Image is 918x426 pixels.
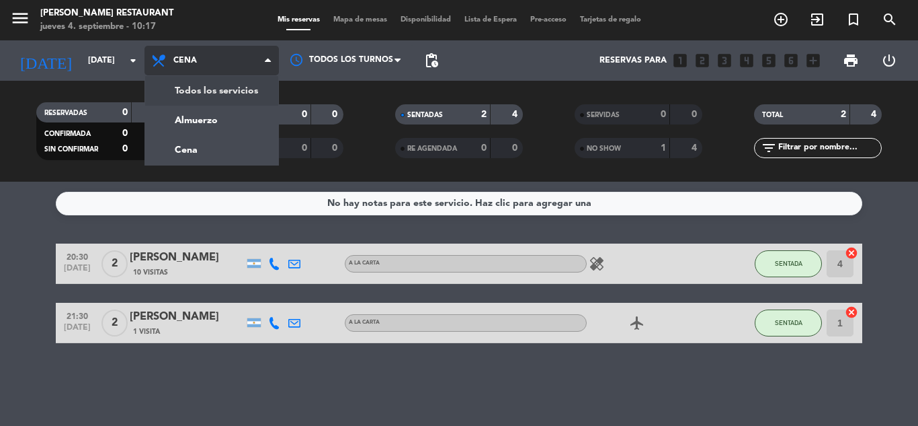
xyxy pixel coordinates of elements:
[101,250,128,277] span: 2
[762,112,783,118] span: TOTAL
[133,267,168,278] span: 10 Visitas
[845,306,858,319] i: cancel
[122,129,128,138] strong: 0
[10,46,81,75] i: [DATE]
[692,110,700,119] strong: 0
[661,110,666,119] strong: 0
[10,8,30,28] i: menu
[804,52,822,69] i: add_box
[524,16,573,24] span: Pre-acceso
[173,56,197,65] span: Cena
[573,16,648,24] span: Tarjetas de regalo
[130,308,244,326] div: [PERSON_NAME]
[101,310,128,336] span: 2
[332,110,340,119] strong: 0
[122,108,128,117] strong: 0
[775,260,802,267] span: SENTADA
[145,106,278,135] a: Almuerzo
[773,11,789,28] i: add_circle_outline
[629,315,645,331] i: airplanemode_active
[327,196,591,211] div: No hay notas para este servicio. Haz clic para agregar una
[661,143,666,153] strong: 1
[782,52,800,69] i: looks_6
[870,40,908,81] div: LOG OUT
[738,52,755,69] i: looks_4
[716,52,733,69] i: looks_3
[871,110,879,119] strong: 4
[775,319,802,326] span: SENTADA
[60,248,94,264] span: 20:30
[302,110,307,119] strong: 0
[841,110,846,119] strong: 2
[845,11,862,28] i: turned_in_not
[423,52,440,69] span: pending_actions
[777,141,881,155] input: Filtrar por nombre...
[692,143,700,153] strong: 4
[302,143,307,153] strong: 0
[512,143,520,153] strong: 0
[332,143,340,153] strong: 0
[133,326,160,337] span: 1 Visita
[587,112,620,118] span: SERVIDAS
[394,16,458,24] span: Disponibilidad
[407,112,443,118] span: SENTADAS
[125,52,141,69] i: arrow_drop_down
[512,110,520,119] strong: 4
[755,250,822,277] button: SENTADA
[40,20,173,34] div: jueves 4. septiembre - 10:17
[60,323,94,339] span: [DATE]
[481,143,487,153] strong: 0
[809,11,825,28] i: exit_to_app
[44,146,98,153] span: SIN CONFIRMAR
[760,52,778,69] i: looks_5
[481,110,487,119] strong: 2
[845,246,858,260] i: cancel
[349,260,380,266] span: A LA CARTA
[843,52,859,69] span: print
[589,256,605,272] i: healing
[458,16,524,24] span: Lista de Espera
[671,52,689,69] i: looks_one
[349,320,380,325] span: A LA CARTA
[44,131,91,137] span: CONFIRMADA
[60,264,94,279] span: [DATE]
[145,135,278,165] a: Cena
[145,76,278,106] a: Todos los servicios
[755,310,822,336] button: SENTADA
[10,8,30,33] button: menu
[882,11,898,28] i: search
[694,52,711,69] i: looks_two
[407,145,457,152] span: RE AGENDADA
[60,308,94,323] span: 21:30
[130,249,244,267] div: [PERSON_NAME]
[327,16,394,24] span: Mapa de mesas
[761,140,777,156] i: filter_list
[271,16,327,24] span: Mis reservas
[40,7,173,20] div: [PERSON_NAME] Restaurant
[881,52,897,69] i: power_settings_new
[587,145,621,152] span: NO SHOW
[599,56,667,65] span: Reservas para
[44,110,87,116] span: RESERVADAS
[122,144,128,153] strong: 0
